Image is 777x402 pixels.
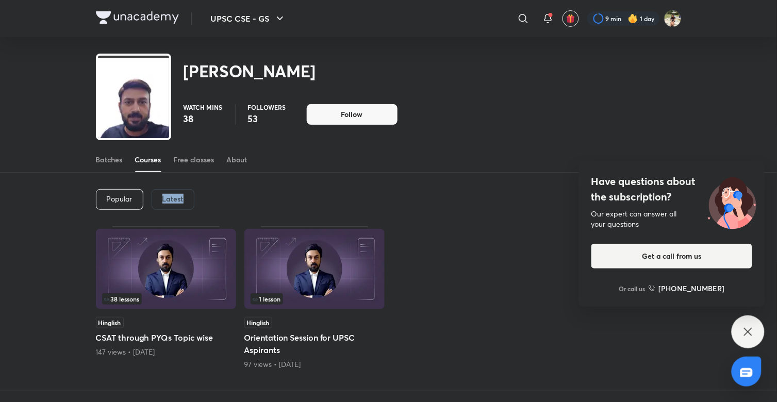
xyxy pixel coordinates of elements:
a: About [227,147,247,172]
div: infocontainer [102,293,230,305]
span: 1 lesson [253,296,281,302]
a: Batches [96,147,123,172]
div: 147 views • 2 years ago [96,347,236,357]
div: left [251,293,378,305]
a: [PHONE_NUMBER] [649,283,725,294]
a: Company Logo [96,11,179,26]
button: Get a call from us [591,244,752,269]
p: Popular [107,195,133,203]
a: Free classes [174,147,214,172]
a: Courses [135,147,161,172]
img: Thumbnail [244,229,385,309]
div: About [227,155,247,165]
p: Followers [248,104,286,110]
h5: Orientation Session for UPSC Aspirants [244,331,385,356]
img: streak [628,13,638,24]
span: 38 lessons [104,296,140,302]
h4: Have questions about the subscription? [591,174,752,205]
h2: [PERSON_NAME] [184,61,316,81]
img: class [98,58,169,152]
span: Follow [341,109,363,120]
div: Free classes [174,155,214,165]
img: Thumbnail [96,229,236,309]
div: infocontainer [251,293,378,305]
button: avatar [563,10,579,27]
span: Hinglish [244,317,272,328]
div: CSAT through PYQs Topic wise [96,226,236,370]
img: ttu_illustration_new.svg [700,174,765,229]
p: 38 [184,112,223,125]
p: 53 [248,112,286,125]
div: left [102,293,230,305]
button: Follow [307,104,398,125]
div: infosection [102,293,230,305]
p: Watch mins [184,104,223,110]
div: infosection [251,293,378,305]
div: 97 views • 2 years ago [244,359,385,370]
button: UPSC CSE - GS [205,8,292,29]
p: Or call us [619,284,646,293]
img: Sakshi singh [664,10,682,27]
div: Courses [135,155,161,165]
img: Company Logo [96,11,179,24]
div: Batches [96,155,123,165]
div: Our expert can answer all your questions [591,209,752,229]
span: Hinglish [96,317,124,328]
img: avatar [566,14,575,23]
h5: CSAT through PYQs Topic wise [96,331,236,344]
h6: Latest [162,195,184,203]
h6: [PHONE_NUMBER] [659,283,725,294]
div: Orientation Session for UPSC Aspirants [244,226,385,370]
